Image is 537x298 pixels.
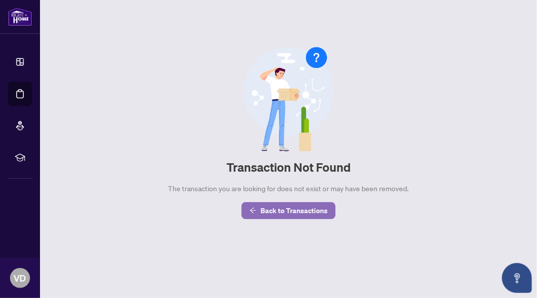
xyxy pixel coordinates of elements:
[243,47,333,152] img: Null State Icon
[8,7,32,26] img: logo
[241,202,335,219] button: Back to Transactions
[168,183,409,194] div: The transaction you are looking for does not exist or may have been removed.
[249,207,256,214] span: arrow-left
[14,271,26,285] span: VD
[260,203,327,219] span: Back to Transactions
[502,263,532,293] button: Open asap
[226,159,350,175] h2: Transaction Not Found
